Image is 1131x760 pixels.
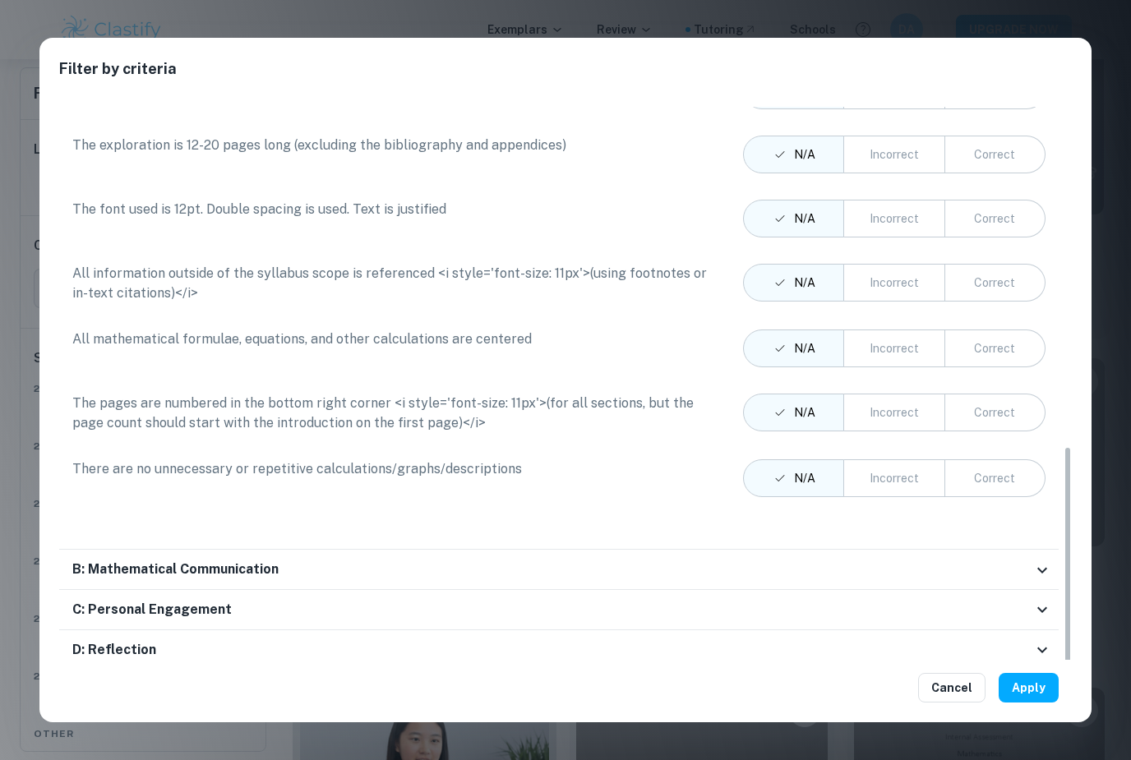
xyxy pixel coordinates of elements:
[59,550,1059,590] div: B: Mathematical Communication
[843,459,944,497] button: centered
[72,200,710,219] p: The font used is 12pt. Double spacing is used. Text is justified
[870,403,919,421] div: Incorrect
[843,200,944,237] button: centered
[974,274,1015,292] div: Correct
[773,339,815,357] div: N/A
[999,673,1059,702] button: Apply
[870,339,919,357] div: Incorrect
[974,339,1015,357] div: Correct
[773,210,815,228] div: N/A
[974,145,1015,164] div: Correct
[72,264,710,303] p: All information outside of the syllabus scope is referenced <i style='font-size: 11px'>(using foo...
[743,136,1046,173] div: text alignment
[72,560,279,580] h6: B: Mathematical Communication
[743,459,844,497] button: left aligned
[843,329,944,367] button: centered
[743,459,1046,497] div: text alignment
[72,459,710,479] p: There are no unnecessary or repetitive calculations/graphs/descriptions
[743,200,1046,237] div: text alignment
[743,264,844,302] button: left aligned
[944,459,1046,497] button: right aligned
[743,329,1046,367] div: text alignment
[870,210,919,228] div: Incorrect
[72,136,710,155] p: The exploration is 12-20 pages long (excluding the bibliography and appendices)
[843,264,944,302] button: centered
[72,394,710,433] p: The pages are numbered in the bottom right corner <i style='font-size: 11px'>(for all sections, b...
[944,264,1046,302] button: right aligned
[773,403,815,421] div: N/A
[974,469,1015,487] div: Correct
[843,136,944,173] button: centered
[743,394,844,431] button: left aligned
[944,136,1046,173] button: right aligned
[72,640,156,661] h6: D: Reflection
[743,394,1046,431] div: text alignment
[72,600,232,620] h6: C: Personal Engagement
[59,630,1059,670] div: D: Reflection
[743,200,844,237] button: left aligned
[944,329,1046,367] button: right aligned
[870,274,919,292] div: Incorrect
[944,200,1046,237] button: right aligned
[743,136,844,173] button: left aligned
[743,329,844,367] button: left aligned
[974,210,1015,228] div: Correct
[773,469,815,487] div: N/A
[843,394,944,431] button: centered
[773,145,815,164] div: N/A
[974,403,1015,421] div: Correct
[773,274,815,292] div: N/A
[59,590,1059,630] div: C: Personal Engagement
[743,264,1046,302] div: text alignment
[918,673,986,702] button: Cancel
[870,145,919,164] div: Incorrect
[944,394,1046,431] button: right aligned
[72,329,710,349] p: All mathematical formulae, equations, and other calculations are centered
[59,58,1072,107] h2: Filter by criteria
[870,469,919,487] div: Incorrect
